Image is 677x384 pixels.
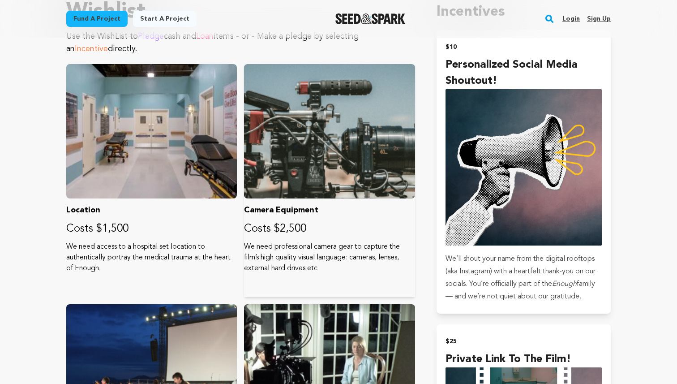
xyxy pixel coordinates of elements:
[437,30,611,314] button: $10 Personalized Social Media Shoutout! incentive We’ll shout your name from the digital rooftops...
[446,351,602,367] h4: Private Link To The Film!
[446,89,602,246] img: incentive
[335,13,406,24] a: Seed&Spark Homepage
[66,204,237,216] p: Location
[244,204,415,216] p: Camera Equipment
[133,11,197,27] a: Start a project
[446,57,602,89] h4: Personalized Social Media Shoutout!
[446,335,602,348] h2: $25
[552,280,577,288] em: Enough
[244,222,415,236] p: Costs $2,500
[335,13,406,24] img: Seed&Spark Logo Dark Mode
[244,242,415,274] p: We need professional camera gear to capture the film’s high quality visual language: cameras, len...
[75,45,108,53] span: Incentive
[66,30,415,55] p: Use the WishList to cash and items - or - Make a pledge by selecting an directly.
[66,222,237,236] p: Costs $1,500
[446,253,602,303] p: We’ll shout your name from the digital rooftops (aka Instagram) with a heartfelt thank-you on our...
[587,12,611,26] a: Sign up
[196,32,214,40] span: Loan
[138,32,164,40] span: Pledge
[562,12,580,26] a: Login
[66,11,128,27] a: Fund a project
[66,242,237,274] p: We need access to a hospital set location to authentically portray the medical trauma at the hear...
[446,41,602,53] h2: $10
